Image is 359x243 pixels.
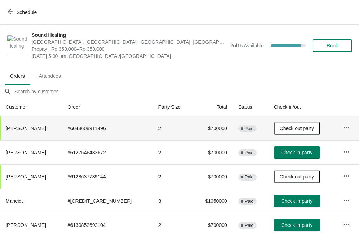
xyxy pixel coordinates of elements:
span: [GEOGRAPHIC_DATA], [GEOGRAPHIC_DATA], [GEOGRAPHIC_DATA], [GEOGRAPHIC_DATA], [GEOGRAPHIC_DATA] [32,39,227,46]
span: [PERSON_NAME] [6,222,46,228]
span: Paid [245,174,254,180]
button: Check in party [274,146,320,159]
td: $1050000 [193,189,233,213]
button: Check out party [274,122,320,135]
span: [PERSON_NAME] [6,174,46,180]
span: Check out party [280,126,314,131]
td: $700000 [193,213,233,237]
span: Paid [245,126,254,131]
input: Search by customer [14,85,359,98]
span: Book [327,43,338,48]
span: Schedule [16,9,37,15]
td: 2 [153,140,193,164]
span: Check out party [280,174,314,180]
span: Manciot [6,198,23,204]
img: Sound Healing [7,35,28,56]
span: Paid [245,198,254,204]
span: Orders [4,70,31,82]
th: Status [233,98,268,116]
span: 2 of 15 Available [230,43,264,48]
td: $700000 [193,140,233,164]
span: Prepay | Rp 350.000–Rp 350.000 [32,46,227,53]
td: # 6130852692104 [62,213,153,237]
td: # 6128637739144 [62,164,153,189]
span: [PERSON_NAME] [6,150,46,155]
span: Attendees [33,70,67,82]
span: Check in party [281,222,312,228]
button: Book [313,39,352,52]
td: # [CREDIT_CARD_NUMBER] [62,189,153,213]
th: Party Size [153,98,193,116]
span: Check in party [281,150,312,155]
span: [DATE] 5:00 pm [GEOGRAPHIC_DATA]/[GEOGRAPHIC_DATA] [32,53,227,60]
th: Order [62,98,153,116]
span: Paid [245,150,254,156]
td: 3 [153,189,193,213]
button: Check in party [274,219,320,231]
th: Total [193,98,233,116]
td: 2 [153,164,193,189]
th: Check in/out [268,98,337,116]
td: $700000 [193,164,233,189]
span: [PERSON_NAME] [6,126,46,131]
td: 2 [153,213,193,237]
button: Check out party [274,170,320,183]
td: $700000 [193,116,233,140]
span: Sound Healing [32,32,227,39]
td: # 6127546433672 [62,140,153,164]
span: Paid [245,223,254,228]
td: 2 [153,116,193,140]
td: # 6048608911496 [62,116,153,140]
button: Schedule [4,6,42,19]
button: Check in party [274,195,320,207]
span: Check in party [281,198,312,204]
